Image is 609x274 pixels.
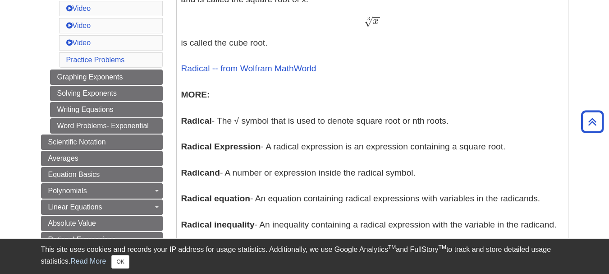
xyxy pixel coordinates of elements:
[50,86,163,101] a: Solving Exponents
[181,194,251,203] b: Radical equation
[66,5,91,12] a: Video
[578,116,607,128] a: Back to Top
[48,138,106,146] span: Scientific Notation
[48,171,100,178] span: Equation Basics
[41,183,163,199] a: Polynomials
[181,116,212,125] b: Radical
[48,236,116,243] span: Rational Expressions
[41,167,163,182] a: Equation Basics
[66,39,91,46] a: Video
[111,255,129,269] button: Close
[373,16,379,26] span: x
[48,203,102,211] span: Linear Equations
[439,244,446,251] sup: TM
[388,244,396,251] sup: TM
[66,56,125,64] a: Practice Problems
[50,118,163,134] a: Word Problems- Exponential
[48,219,96,227] span: Absolute Value
[70,257,106,265] a: Read More
[181,142,261,151] b: Radical Expression
[41,232,163,247] a: Rational Expressions
[367,16,370,22] span: 3
[364,15,373,28] span: √
[48,154,78,162] span: Averages
[48,187,87,195] span: Polynomials
[181,220,255,229] b: Radical inequality
[41,200,163,215] a: Linear Equations
[41,151,163,166] a: Averages
[50,70,163,85] a: Graphing Exponents
[50,102,163,117] a: Writing Equations
[41,216,163,231] a: Absolute Value
[41,244,568,269] div: This site uses cookies and records your IP address for usage statistics. Additionally, we use Goo...
[181,90,210,99] b: MORE:
[66,22,91,29] a: Video
[181,64,316,73] a: Radical -- from Wolfram MathWorld
[181,168,220,177] b: Radicand
[41,135,163,150] a: Scientific Notation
